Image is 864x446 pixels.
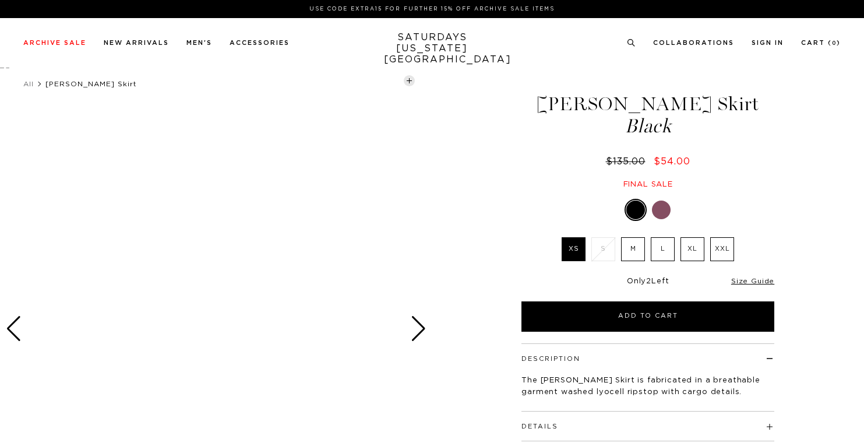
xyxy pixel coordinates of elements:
[653,40,734,46] a: Collaborations
[23,80,34,87] a: All
[521,277,774,287] div: Only Left
[520,180,776,189] div: Final sale
[411,316,426,342] div: Next slide
[521,356,580,362] button: Description
[710,237,734,261] label: XXL
[832,41,837,46] small: 0
[801,40,841,46] a: Cart (0)
[186,40,212,46] a: Men's
[104,40,169,46] a: New Arrivals
[384,32,480,65] a: SATURDAYS[US_STATE][GEOGRAPHIC_DATA]
[680,237,704,261] label: XL
[651,237,675,261] label: L
[521,423,558,430] button: Details
[23,40,86,46] a: Archive Sale
[6,316,22,342] div: Previous slide
[521,301,774,332] button: Add to Cart
[621,237,645,261] label: M
[520,117,776,136] span: Black
[654,157,690,166] span: $54.00
[45,80,137,87] span: [PERSON_NAME] Skirt
[731,278,774,285] a: Size Guide
[230,40,290,46] a: Accessories
[520,94,776,136] h1: [PERSON_NAME] Skirt
[752,40,784,46] a: Sign In
[562,237,586,261] label: XS
[606,157,650,166] del: $135.00
[28,5,836,13] p: Use Code EXTRA15 for Further 15% Off Archive Sale Items
[521,375,774,398] p: The [PERSON_NAME] Skirt is fabricated in a breathable garment washed lyocell ripstop with cargo d...
[646,278,651,285] span: 2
